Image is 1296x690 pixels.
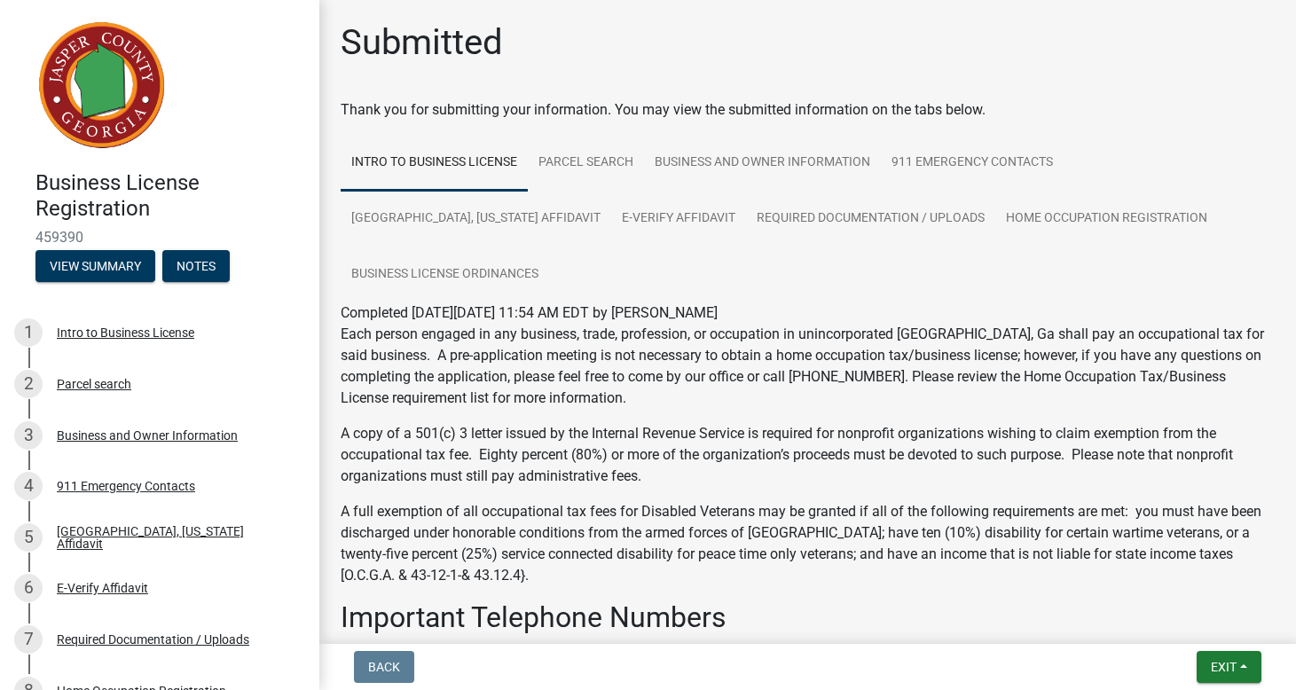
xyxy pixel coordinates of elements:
h1: Submitted [341,21,503,64]
div: 4 [14,472,43,500]
h2: Important Telephone Numbers [341,600,1275,634]
p: A copy of a 501(c) 3 letter issued by the Internal Revenue Service is required for nonprofit orga... [341,423,1275,487]
div: 7 [14,625,43,654]
a: E-Verify Affidavit [611,191,746,247]
span: 459390 [35,229,284,246]
button: View Summary [35,250,155,282]
a: Parcel search [528,135,644,192]
div: 6 [14,574,43,602]
div: [GEOGRAPHIC_DATA], [US_STATE] Affidavit [57,525,291,550]
a: 911 Emergency Contacts [881,135,1064,192]
p: Each person engaged in any business, trade, profession, or occupation in unincorporated [GEOGRAPH... [341,324,1275,409]
a: Business and Owner Information [644,135,881,192]
div: Intro to Business License [57,326,194,339]
div: Thank you for submitting your information. You may view the submitted information on the tabs below. [341,99,1275,121]
wm-modal-confirm: Summary [35,260,155,274]
div: 911 Emergency Contacts [57,480,195,492]
span: Completed [DATE][DATE] 11:54 AM EDT by [PERSON_NAME] [341,304,718,321]
a: Business License Ordinances [341,247,549,303]
a: Home Occupation Registration [995,191,1218,247]
a: Required Documentation / Uploads [746,191,995,247]
div: 2 [14,370,43,398]
img: Jasper County, Georgia [35,19,169,152]
button: Exit [1197,651,1261,683]
span: Exit [1211,660,1237,674]
wm-modal-confirm: Notes [162,260,230,274]
p: A full exemption of all occupational tax fees for Disabled Veterans may be granted if all of the ... [341,501,1275,586]
span: Back [368,660,400,674]
a: Intro to Business License [341,135,528,192]
a: [GEOGRAPHIC_DATA], [US_STATE] Affidavit [341,191,611,247]
h4: Business License Registration [35,170,305,222]
div: 5 [14,523,43,552]
button: Notes [162,250,230,282]
div: Parcel search [57,378,131,390]
div: Required Documentation / Uploads [57,633,249,646]
div: E-Verify Affidavit [57,582,148,594]
button: Back [354,651,414,683]
div: 1 [14,318,43,347]
div: Business and Owner Information [57,429,238,442]
div: 3 [14,421,43,450]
